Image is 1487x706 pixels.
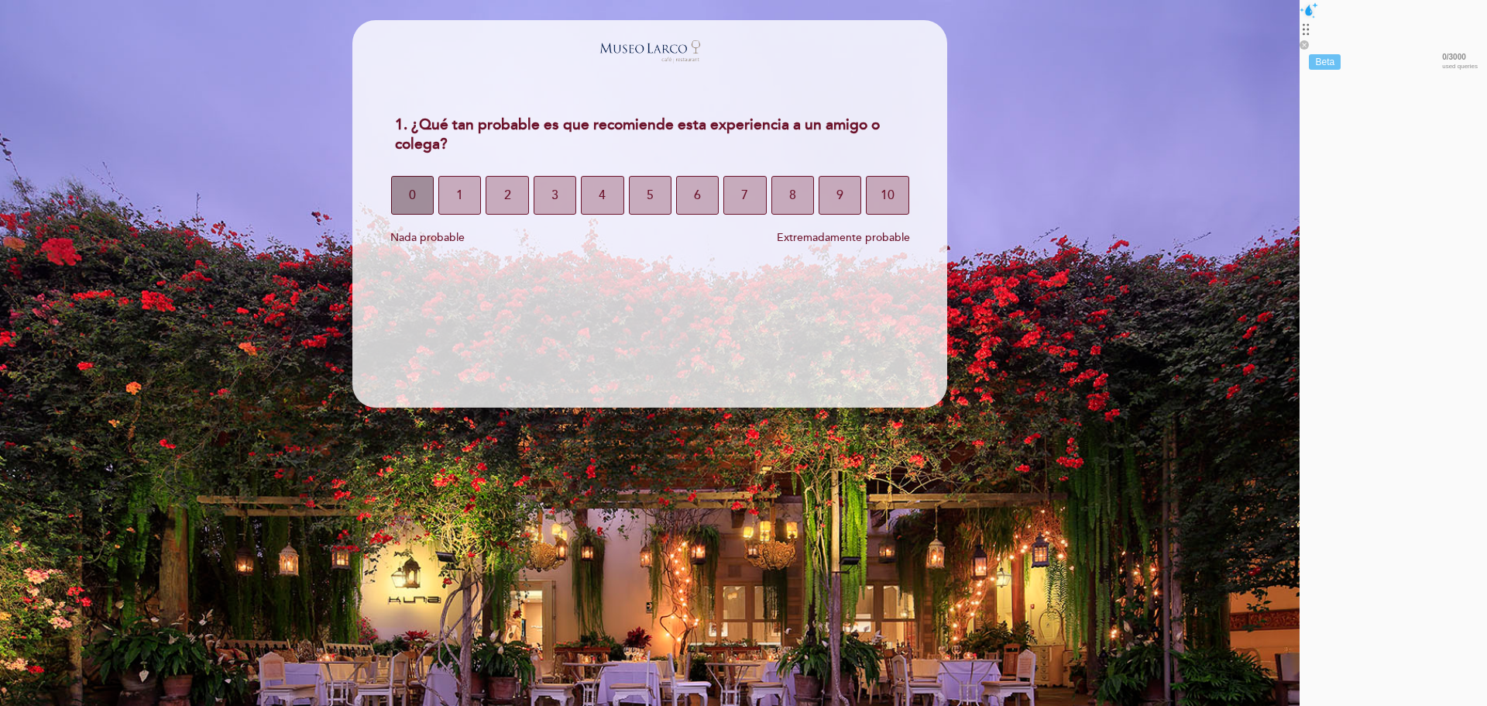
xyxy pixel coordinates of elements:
[596,36,704,66] img: header_1644011960.png
[551,174,558,217] span: 3
[881,174,895,217] span: 10
[777,231,910,244] span: Extremadamente probable
[438,176,481,215] button: 1
[1309,54,1341,70] div: Beta
[866,176,908,215] button: 10
[723,176,766,215] button: 7
[599,174,606,217] span: 4
[1442,63,1478,71] span: used queries
[771,176,814,215] button: 8
[629,176,671,215] button: 5
[741,174,748,217] span: 7
[383,106,918,164] div: 1. ¿Qué tan probable es que recomiende esta experiencia a un amigo o colega?
[819,176,861,215] button: 9
[486,176,528,215] button: 2
[581,176,623,215] button: 4
[647,174,654,217] span: 5
[504,174,511,217] span: 2
[789,174,796,217] span: 8
[456,174,463,217] span: 1
[390,231,465,244] span: Nada probable
[534,176,576,215] button: 3
[676,176,719,215] button: 6
[694,174,701,217] span: 6
[391,176,434,215] button: 0
[409,174,416,217] span: 0
[836,174,843,217] span: 9
[1442,53,1478,63] span: 0 / 3000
